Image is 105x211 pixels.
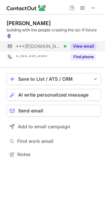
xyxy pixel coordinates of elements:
[18,108,43,113] span: Send email
[7,27,101,39] div: building with the people creating the sci-fi future 🔮
[70,54,96,60] button: Reveal Button
[70,43,96,50] button: Reveal Button
[7,73,101,85] button: save-profile-one-click
[17,138,98,144] span: Find work email
[16,43,61,49] span: ***@[DOMAIN_NAME]
[7,20,51,26] div: [PERSON_NAME]
[7,4,46,12] img: ContactOut v5.3.10
[18,76,89,82] div: Save to List / ATS / CRM
[7,121,101,133] button: Add to email campaign
[7,105,101,117] button: Send email
[18,92,88,98] span: AI write personalized message
[7,89,101,101] button: AI write personalized message
[7,137,101,146] button: Find work email
[18,124,70,129] span: Add to email campaign
[17,151,98,157] span: Notes
[7,150,101,159] button: Notes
